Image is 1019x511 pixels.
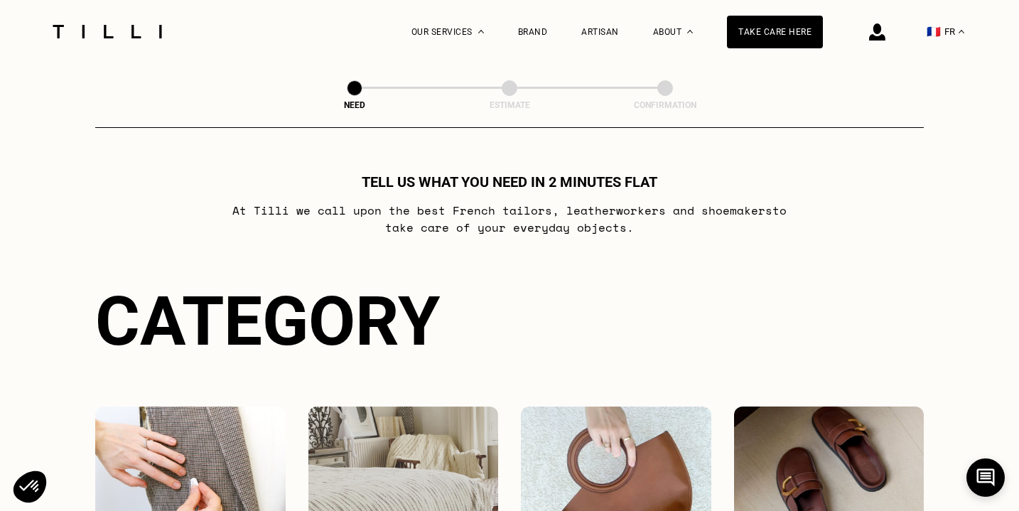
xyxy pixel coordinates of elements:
[959,30,964,33] img: drop-down menu
[653,27,682,37] font: About
[385,202,787,236] font: to take care of your everyday objects.
[944,26,955,37] font: FR
[95,281,440,361] font: Category
[48,25,167,38] img: Tilli Dressmaking Service Logo
[687,30,693,33] img: About drop-down menu
[490,100,530,110] font: Estimate
[344,100,365,110] font: Need
[727,16,823,48] a: Take care here
[738,27,812,37] font: Take care here
[362,173,657,190] font: Tell us what you need in 2 minutes flat
[552,202,772,219] font: , leatherworkers and shoemakers
[232,202,552,219] font: At Tilli we call upon the best French tailors
[869,23,885,41] img: connection icon
[927,25,941,38] font: 🇫🇷
[518,27,548,37] a: Brand
[581,27,619,37] a: Artisan
[478,30,484,33] img: Drop-down menu
[634,100,696,110] font: Confirmation
[411,27,473,37] font: Our services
